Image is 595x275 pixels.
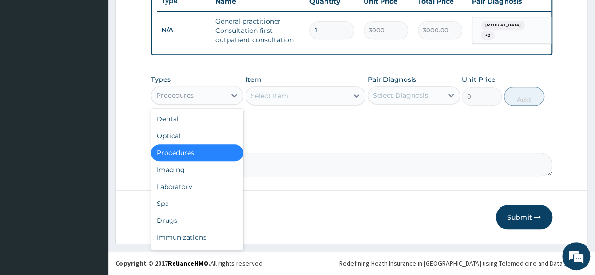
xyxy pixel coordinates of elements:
[339,259,588,268] div: Redefining Heath Insurance in [GEOGRAPHIC_DATA] using Telemedicine and Data Science!
[481,31,495,40] span: + 2
[55,79,130,174] span: We're online!
[151,110,243,127] div: Dental
[151,178,243,195] div: Laboratory
[115,259,210,267] strong: Copyright © 2017 .
[373,91,428,100] div: Select Diagnosis
[481,21,525,30] span: [MEDICAL_DATA]
[151,212,243,229] div: Drugs
[504,87,544,106] button: Add
[496,205,552,229] button: Submit
[151,76,171,84] label: Types
[151,229,243,246] div: Immunizations
[151,140,552,148] label: Comment
[151,127,243,144] div: Optical
[168,259,208,267] a: RelianceHMO
[151,195,243,212] div: Spa
[246,75,262,84] label: Item
[154,5,177,27] div: Minimize live chat window
[49,53,158,65] div: Chat with us now
[151,161,243,178] div: Imaging
[211,12,305,49] td: General practitioner Consultation first outpatient consultation
[157,22,211,39] td: N/A
[5,179,179,212] textarea: Type your message and hit 'Enter'
[17,47,38,71] img: d_794563401_company_1708531726252_794563401
[108,251,595,275] footer: All rights reserved.
[156,91,194,100] div: Procedures
[462,75,496,84] label: Unit Price
[251,91,288,101] div: Select Item
[368,75,416,84] label: Pair Diagnosis
[151,246,243,263] div: Others
[151,144,243,161] div: Procedures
